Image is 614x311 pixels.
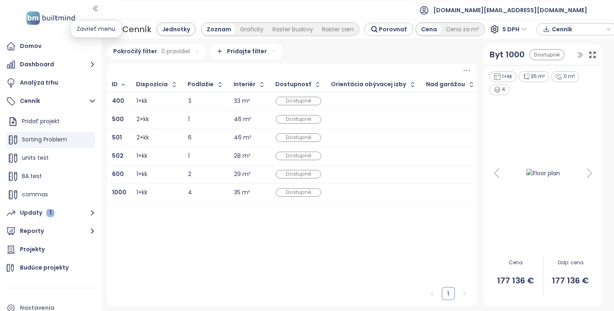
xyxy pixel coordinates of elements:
[112,82,118,87] div: ID
[112,97,124,105] b: 400
[188,172,224,177] div: 2
[433,0,587,20] span: [DOMAIN_NAME][EMAIL_ADDRESS][DOMAIN_NAME]
[234,98,250,104] div: 33 m²
[552,23,604,35] span: Cenník
[112,117,124,122] a: 500
[276,170,321,178] div: Dostupné
[519,71,549,82] div: 35 m²
[24,10,78,26] img: logo
[458,287,471,300] button: right
[541,23,613,35] div: button
[112,152,123,160] b: 502
[6,132,95,148] div: Sorting Problem
[490,48,525,61] a: Byt 1000
[234,153,251,159] div: 28 m²
[233,82,255,87] div: Interiér
[158,24,195,35] div: Jednotky
[20,244,45,254] div: Projekty
[268,24,318,35] div: Raster budovy
[6,168,95,185] div: BA test
[107,44,206,59] div: Pokročilý filter
[22,135,67,144] span: Sorting Problem
[6,187,95,203] div: commas
[136,153,147,159] div: 1+kk
[188,135,224,140] div: 6
[161,47,190,56] span: 0 pravidiel
[489,274,543,287] span: 177 136 €
[188,82,214,87] div: Podlažie
[22,154,49,162] span: units test
[22,172,42,180] span: BA test
[379,25,406,34] span: Porovnať
[4,205,97,221] button: Updaty 1
[417,24,441,35] div: Cena
[275,82,311,87] div: Dostupnosť
[276,133,321,142] div: Dostupné
[188,117,224,122] div: 1
[136,82,168,87] div: Dispozícia
[234,190,250,195] div: 35 m²
[4,260,97,276] a: Budúce projekty
[4,241,97,258] a: Projekty
[6,150,95,166] div: units test
[22,190,48,198] span: commas
[210,44,283,59] div: Pridajte filter
[136,117,149,122] div: 2+kk
[276,188,321,197] div: Dostupné
[122,22,151,37] div: Cenník
[70,20,122,38] div: Zavrieť menu
[112,172,124,177] a: 600
[20,208,54,218] div: Updaty
[543,259,598,267] span: Odp. cena
[364,23,413,36] button: Porovnať
[136,98,147,104] div: 1+kk
[426,82,465,87] div: Nad garážou
[188,190,224,195] div: 4
[331,82,406,87] div: Orientácia obývacej izby
[112,135,122,140] a: 501
[441,24,484,35] div: Cena za m²
[489,259,543,267] span: Cena
[112,115,124,123] b: 500
[136,172,147,177] div: 1+kk
[20,78,58,88] div: Analýza trhu
[22,116,60,126] div: Pridať projekt
[202,24,236,35] div: Zoznam
[136,190,147,195] div: 1+kk
[4,75,97,91] a: Analýza trhu
[4,38,97,54] a: Domov
[188,98,224,104] div: 3
[46,209,54,217] div: 1
[318,24,358,35] div: Raster cien
[20,41,41,51] div: Domov
[236,24,268,35] div: Graficky
[502,23,527,35] span: S DPH
[551,71,579,82] div: 0 m²
[4,93,97,109] button: Cenník
[276,152,321,160] div: Dostupné
[543,274,598,287] span: 177 136 €
[136,135,149,140] div: 2+kk
[530,49,564,60] div: Dostupné
[426,287,439,300] button: left
[426,287,439,300] li: Predchádzajúca strana
[489,84,510,95] div: 4
[112,190,126,195] a: 1000
[276,97,321,105] div: Dostupné
[462,291,467,296] span: right
[4,223,97,239] button: Reporty
[517,166,569,180] img: Floor plan
[20,263,69,273] div: Budúce projekty
[442,287,455,300] li: 1
[4,57,97,73] button: Dashboard
[188,153,224,159] div: 1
